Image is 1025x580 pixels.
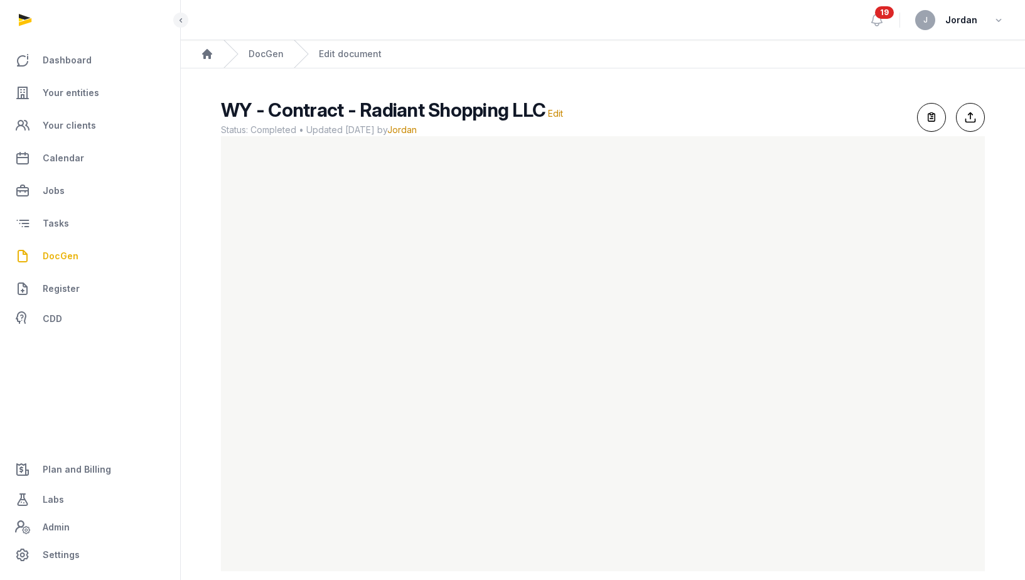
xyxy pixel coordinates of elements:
[923,16,928,24] span: J
[10,176,170,206] a: Jobs
[10,485,170,515] a: Labs
[43,85,99,100] span: Your entities
[43,492,64,507] span: Labs
[10,110,170,141] a: Your clients
[10,241,170,271] a: DocGen
[43,151,84,166] span: Calendar
[43,183,65,198] span: Jobs
[43,547,80,562] span: Settings
[43,311,62,326] span: CDD
[10,306,170,331] a: CDD
[43,281,80,296] span: Register
[915,10,935,30] button: J
[43,118,96,133] span: Your clients
[10,454,170,485] a: Plan and Billing
[10,78,170,108] a: Your entities
[249,48,284,60] a: DocGen
[221,99,545,121] span: WY - Contract - Radiant Shopping LLC
[10,274,170,304] a: Register
[43,462,111,477] span: Plan and Billing
[10,540,170,570] a: Settings
[43,216,69,231] span: Tasks
[10,515,170,540] a: Admin
[181,40,1025,68] nav: Breadcrumb
[10,208,170,239] a: Tasks
[387,124,417,135] span: Jordan
[10,143,170,173] a: Calendar
[43,249,78,264] span: DocGen
[875,6,894,19] span: 19
[548,108,563,119] span: Edit
[319,48,382,60] div: Edit document
[43,520,70,535] span: Admin
[10,45,170,75] a: Dashboard
[221,124,907,136] span: Status: Completed • Updated [DATE] by
[945,13,977,28] span: Jordan
[43,53,92,68] span: Dashboard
